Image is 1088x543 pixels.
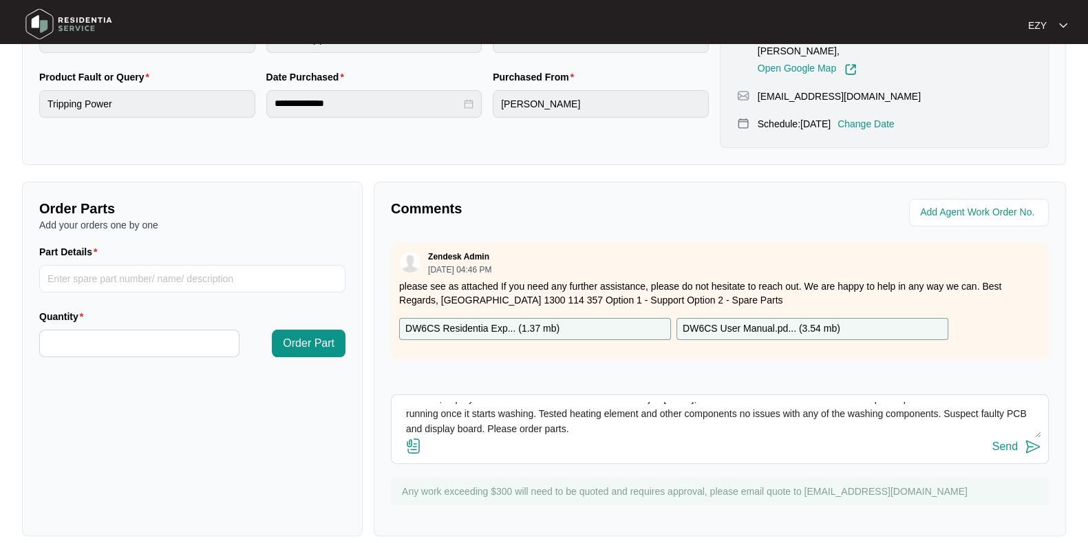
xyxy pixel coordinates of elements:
input: Add Agent Work Order No. [920,204,1041,221]
p: Change Date [838,117,895,131]
label: Product Fault or Query [39,70,155,84]
p: DW6CS Residentia Exp... ( 1.37 mb ) [405,321,559,337]
p: please see as attached If you need any further assistance, please do not hesitate to reach out. W... [399,279,1041,307]
a: Open Google Map [758,63,857,76]
p: EZY [1028,19,1047,32]
input: Part Details [39,265,345,292]
input: Quantity [40,330,239,356]
img: dropdown arrow [1059,22,1067,29]
img: map-pin [737,89,749,102]
label: Date Purchased [266,70,350,84]
p: DW6CS User Manual.pd... ( 3.54 mb ) [683,321,840,337]
p: Schedule: [DATE] [758,117,831,131]
img: map-pin [737,117,749,129]
p: Any work exceeding $300 will need to be quoted and requires approval, please email quote to [EMAI... [402,485,1042,498]
span: Order Part [283,335,334,352]
button: Order Part [272,330,345,357]
img: residentia service logo [21,3,117,45]
img: file-attachment-doc.svg [405,438,422,454]
div: Send [992,440,1018,453]
input: Date Purchased [275,96,462,111]
p: Zendesk Admin [428,251,489,262]
textarea: Hi team, hope you are well. Our technician attended this job [DATE], Checked and confirmed fault.... [398,402,1041,438]
label: Quantity [39,310,89,323]
input: Product Fault or Query [39,90,255,118]
img: send-icon.svg [1025,438,1041,455]
img: Link-External [844,63,857,76]
p: Add your orders one by one [39,218,345,232]
label: Part Details [39,245,103,259]
p: Comments [391,199,710,218]
label: Purchased From [493,70,579,84]
p: [EMAIL_ADDRESS][DOMAIN_NAME] [758,89,921,103]
p: [DATE] 04:46 PM [428,266,491,274]
input: Purchased From [493,90,709,118]
button: Send [992,438,1041,456]
p: Order Parts [39,199,345,218]
img: user.svg [400,252,420,273]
